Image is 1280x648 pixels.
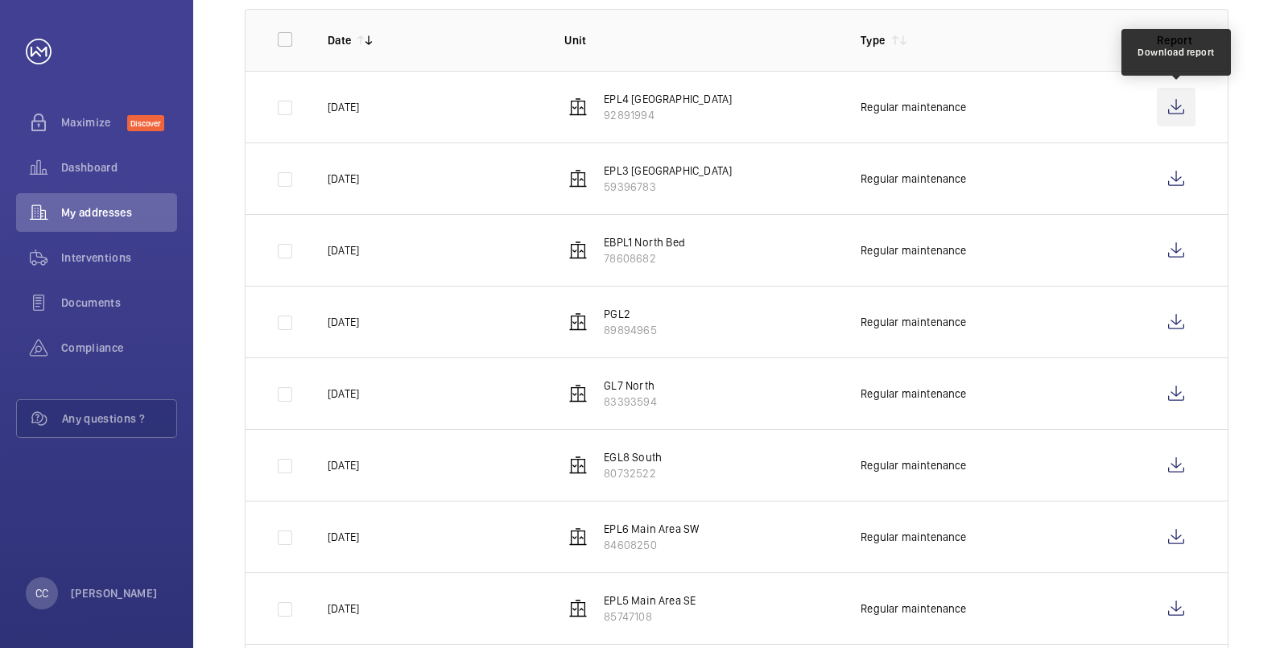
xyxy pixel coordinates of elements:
[861,529,966,545] p: Regular maintenance
[328,242,359,258] p: [DATE]
[861,99,966,115] p: Regular maintenance
[568,169,588,188] img: elevator.svg
[328,99,359,115] p: [DATE]
[1138,45,1215,60] div: Download report
[71,585,158,601] p: [PERSON_NAME]
[604,609,696,625] p: 85747108
[328,601,359,617] p: [DATE]
[61,204,177,221] span: My addresses
[328,32,351,48] p: Date
[568,456,588,475] img: elevator.svg
[604,537,699,553] p: 84608250
[328,386,359,402] p: [DATE]
[604,378,656,394] p: GL7 North
[61,250,177,266] span: Interventions
[328,529,359,545] p: [DATE]
[564,32,835,48] p: Unit
[604,449,662,465] p: EGL8 South
[127,115,164,131] span: Discover
[61,159,177,175] span: Dashboard
[568,241,588,260] img: elevator.svg
[604,250,685,266] p: 78608682
[61,114,127,130] span: Maximize
[604,306,656,322] p: PGL2
[568,312,588,332] img: elevator.svg
[568,527,588,547] img: elevator.svg
[861,32,885,48] p: Type
[604,179,732,195] p: 59396783
[568,97,588,117] img: elevator.svg
[604,465,662,481] p: 80732522
[62,411,176,427] span: Any questions ?
[861,171,966,187] p: Regular maintenance
[604,521,699,537] p: EPL6 Main Area SW
[604,592,696,609] p: EPL5 Main Area SE
[861,601,966,617] p: Regular maintenance
[328,171,359,187] p: [DATE]
[861,242,966,258] p: Regular maintenance
[861,457,966,473] p: Regular maintenance
[604,91,732,107] p: EPL4 [GEOGRAPHIC_DATA]
[604,163,732,179] p: EPL3 [GEOGRAPHIC_DATA]
[604,107,732,123] p: 92891994
[61,295,177,311] span: Documents
[861,314,966,330] p: Regular maintenance
[328,457,359,473] p: [DATE]
[328,314,359,330] p: [DATE]
[604,394,656,410] p: 83393594
[604,234,685,250] p: EBPL1 North Bed
[568,599,588,618] img: elevator.svg
[35,585,48,601] p: CC
[568,384,588,403] img: elevator.svg
[861,386,966,402] p: Regular maintenance
[61,340,177,356] span: Compliance
[604,322,656,338] p: 89894965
